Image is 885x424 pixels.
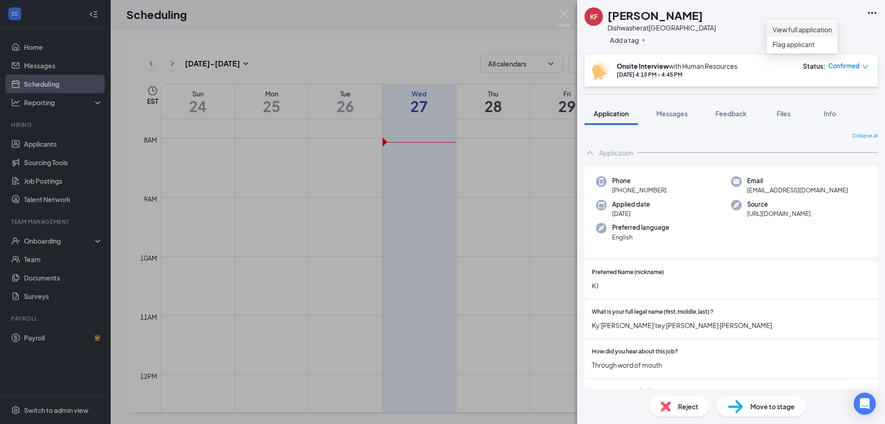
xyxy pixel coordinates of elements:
[590,12,598,21] div: KF
[862,64,868,70] span: down
[617,71,737,78] div: [DATE] 4:15 PM - 4:45 PM
[867,7,878,18] svg: Ellipses
[594,109,629,118] span: Application
[747,185,848,195] span: [EMAIL_ADDRESS][DOMAIN_NAME]
[678,401,698,412] span: Reject
[592,360,870,370] span: Through word of mouth
[617,62,669,70] b: Onsite Interview
[592,308,714,317] span: What is your full legal name (first,middle,last) ?
[612,200,650,209] span: Applied date
[747,176,848,185] span: Email
[608,35,649,45] button: PlusAdd a tag
[803,61,826,71] div: Status :
[592,281,870,291] span: KJ
[612,176,667,185] span: Phone
[592,320,870,330] span: Ky'[PERSON_NAME]'tey [PERSON_NAME] [PERSON_NAME]
[824,109,836,118] span: Info
[715,109,747,118] span: Feedback
[617,61,737,71] div: with Human Resources
[854,393,876,415] div: Open Intercom Messenger
[777,109,791,118] span: Files
[641,37,646,43] svg: Plus
[612,185,667,195] span: [PHONE_NUMBER]
[773,24,832,35] a: View full application
[747,209,811,218] span: [URL][DOMAIN_NAME]
[828,61,860,71] span: Confirmed
[592,387,738,396] span: Have you ever worked at [PERSON_NAME] Restaurant?
[656,109,688,118] span: Messages
[592,347,678,356] span: How did you hear about this job?
[612,209,650,218] span: [DATE]
[599,148,633,157] div: Application
[750,401,795,412] span: Move to stage
[612,233,669,242] span: English
[592,268,664,277] span: Preferred Name (nickname)
[747,200,811,209] span: Source
[612,223,669,232] span: Preferred language
[608,23,716,32] div: Dishwasher at [GEOGRAPHIC_DATA]
[608,7,703,23] h1: [PERSON_NAME]
[584,147,596,158] svg: ChevronUp
[852,132,878,140] span: Collapse all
